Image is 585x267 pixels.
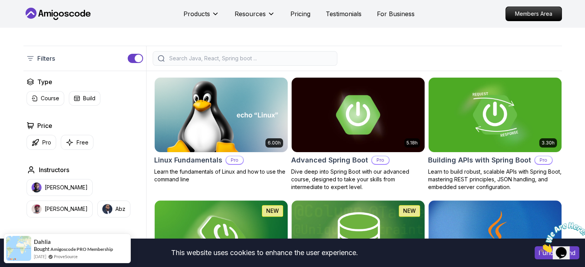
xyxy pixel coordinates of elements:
[34,246,50,252] span: Bought
[27,135,56,150] button: Pro
[6,244,523,261] div: This website uses cookies to enhance the user experience.
[97,201,130,217] button: instructor imgAbz
[27,179,93,196] button: instructor img[PERSON_NAME]
[83,95,95,102] p: Build
[292,78,425,152] img: Advanced Spring Boot card
[428,155,531,166] h2: Building APIs with Spring Boot
[155,78,288,152] img: Linux Fundamentals card
[42,139,51,146] p: Pro
[428,77,562,191] a: Building APIs with Spring Boot card3.30hBuilding APIs with Spring BootProLearn to build robust, s...
[27,201,93,217] button: instructor img[PERSON_NAME]
[506,7,562,21] p: Members Area
[266,207,279,215] p: NEW
[34,253,46,260] span: [DATE]
[37,121,52,130] h2: Price
[183,9,210,18] p: Products
[326,9,362,18] a: Testimonials
[235,9,266,18] p: Resources
[291,77,425,191] a: Advanced Spring Boot card5.18hAdvanced Spring BootProDive deep into Spring Boot with our advanced...
[372,156,389,164] p: Pro
[77,139,88,146] p: Free
[50,246,113,252] a: Amigoscode PRO Membership
[32,182,42,192] img: instructor img
[291,155,368,166] h2: Advanced Spring Boot
[537,219,585,255] iframe: chat widget
[45,184,88,191] p: [PERSON_NAME]
[32,204,42,214] img: instructor img
[235,9,275,25] button: Resources
[37,233,62,242] h2: Duration
[54,253,78,260] a: ProveSource
[37,54,55,63] p: Filters
[535,246,579,259] button: Accept cookies
[428,168,562,191] p: Learn to build robust, scalable APIs with Spring Boot, mastering REST principles, JSON handling, ...
[428,78,562,152] img: Building APIs with Spring Boot card
[69,91,100,106] button: Build
[45,205,88,213] p: [PERSON_NAME]
[115,205,125,213] p: Abz
[6,236,31,261] img: provesource social proof notification image
[377,9,415,18] a: For Business
[41,95,59,102] p: Course
[39,165,69,174] h2: Instructors
[403,207,416,215] p: NEW
[168,55,332,62] input: Search Java, React, Spring boot ...
[154,155,222,166] h2: Linux Fundamentals
[183,9,219,25] button: Products
[37,77,52,86] h2: Type
[154,168,288,183] p: Learn the fundamentals of Linux and how to use the command line
[154,77,288,183] a: Linux Fundamentals card6.00hLinux FundamentalsProLearn the fundamentals of Linux and how to use t...
[3,3,51,33] img: Chat attention grabber
[102,204,112,214] img: instructor img
[407,140,418,146] p: 5.18h
[34,239,51,245] span: Dahlia
[291,168,425,191] p: Dive deep into Spring Boot with our advanced course, designed to take your skills from intermedia...
[542,140,555,146] p: 3.30h
[535,156,552,164] p: Pro
[226,156,243,164] p: Pro
[61,135,93,150] button: Free
[268,140,281,146] p: 6.00h
[505,7,562,21] a: Members Area
[290,9,310,18] a: Pricing
[27,91,64,106] button: Course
